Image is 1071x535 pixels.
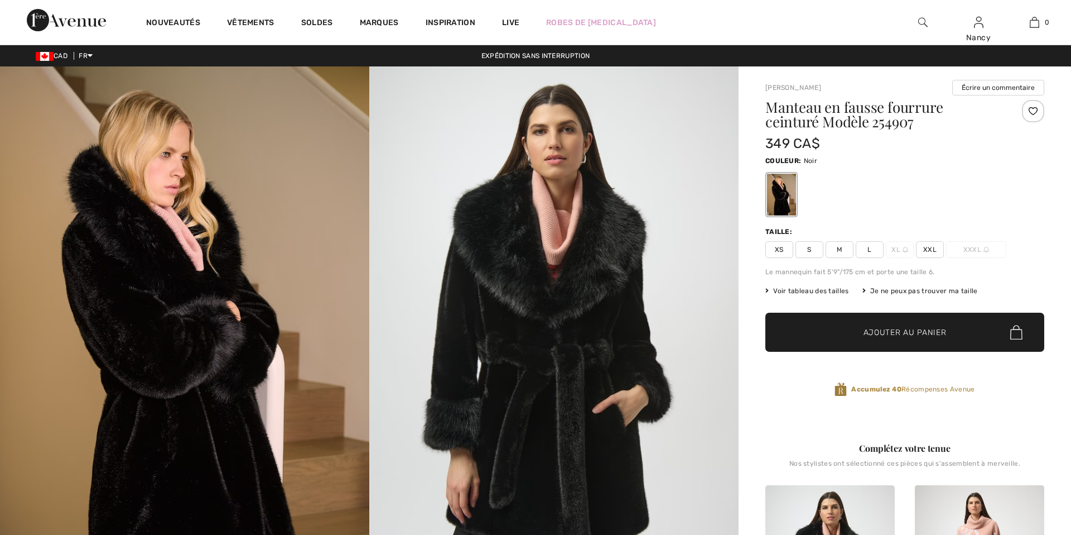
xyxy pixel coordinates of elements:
span: M [826,241,853,258]
img: ring-m.svg [983,247,989,252]
div: Le mannequin fait 5'9"/175 cm et porte une taille 6. [765,267,1044,277]
strong: Accumulez 40 [851,385,901,393]
a: [PERSON_NAME] [765,84,821,92]
a: Soldes [301,18,333,30]
button: Écrire un commentaire [952,80,1044,95]
span: Voir tableau des tailles [765,286,849,296]
a: Marques [360,18,399,30]
img: ring-m.svg [903,247,908,252]
h1: Manteau en fausse fourrure ceinturé Modèle 254907 [765,100,998,129]
a: Vêtements [227,18,274,30]
span: XS [765,241,793,258]
div: Je ne peux pas trouver ma taille [862,286,978,296]
span: FR [79,52,93,60]
span: S [795,241,823,258]
img: Mes infos [974,16,983,29]
span: Inspiration [426,18,475,30]
div: Complétez votre tenue [765,442,1044,455]
a: 0 [1007,16,1062,29]
img: Récompenses Avenue [834,382,847,397]
span: CAD [36,52,72,60]
span: XXL [916,241,944,258]
button: Ajouter au panier [765,313,1044,352]
img: 1ère Avenue [27,9,106,31]
a: Robes de [MEDICAL_DATA] [546,17,656,28]
span: Couleur: [765,157,801,165]
span: XL [886,241,914,258]
span: L [856,241,884,258]
div: Taille: [765,227,794,237]
img: recherche [918,16,928,29]
a: Se connecter [974,17,983,27]
div: Nos stylistes ont sélectionné ces pièces qui s'assemblent à merveille. [765,460,1044,476]
span: 0 [1045,17,1049,27]
a: Nouveautés [146,18,200,30]
div: Nancy [951,32,1006,44]
span: Ajouter au panier [863,327,947,338]
span: XXXL [946,241,1006,258]
span: Noir [804,157,817,165]
span: Récompenses Avenue [851,384,974,394]
div: Noir [767,174,796,216]
span: 349 CA$ [765,136,820,151]
img: Bag.svg [1010,325,1022,340]
img: Mon panier [1030,16,1039,29]
img: Canadian Dollar [36,52,54,61]
a: Live [502,17,519,28]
